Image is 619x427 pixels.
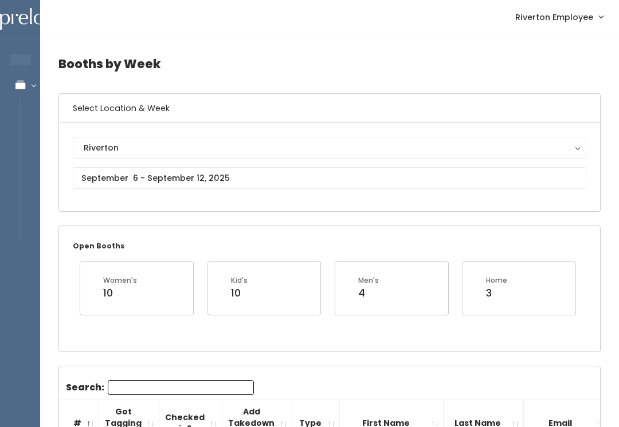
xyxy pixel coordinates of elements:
div: 4 [358,286,379,301]
div: 10 [103,286,137,301]
input: September 6 - September 12, 2025 [73,167,586,189]
span: Riverton Employee [515,11,593,23]
h4: Booths by Week [58,48,601,80]
small: Open Booths [73,241,124,251]
div: Riverton [84,141,575,154]
button: Riverton [73,137,586,159]
a: Riverton Employee [504,5,614,29]
div: Kid's [231,275,248,286]
input: Search: [108,380,254,395]
div: Men's [358,275,379,286]
div: Home [486,275,507,286]
h6: Select Location & Week [59,94,600,123]
div: 3 [486,286,507,301]
div: Women's [103,275,137,286]
div: 10 [231,286,248,301]
label: Search: [66,380,254,395]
